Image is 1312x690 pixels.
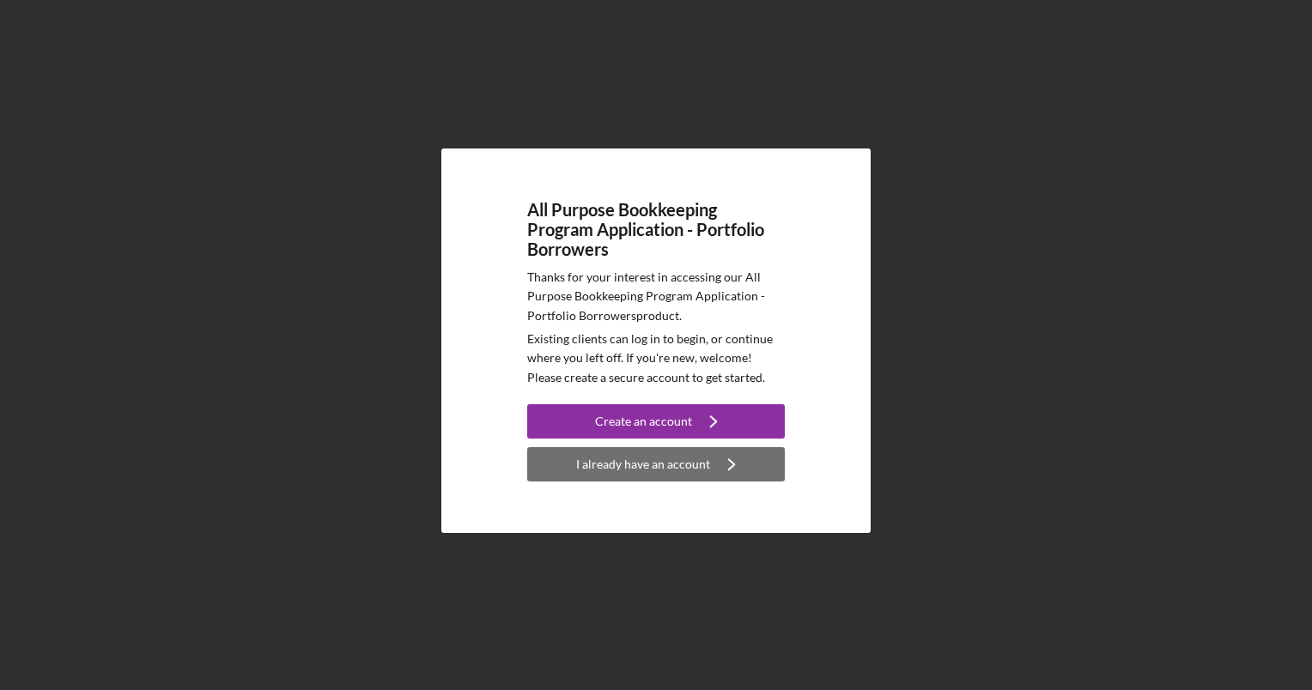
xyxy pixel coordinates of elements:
[576,447,710,481] div: I already have an account
[595,404,692,439] div: Create an account
[527,268,785,325] p: Thanks for your interest in accessing our All Purpose Bookkeeping Program Application - Portfolio...
[527,404,785,443] a: Create an account
[527,200,785,259] h4: All Purpose Bookkeeping Program Application - Portfolio Borrowers
[527,330,785,387] p: Existing clients can log in to begin, or continue where you left off. If you're new, welcome! Ple...
[527,447,785,481] button: I already have an account
[527,404,785,439] button: Create an account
